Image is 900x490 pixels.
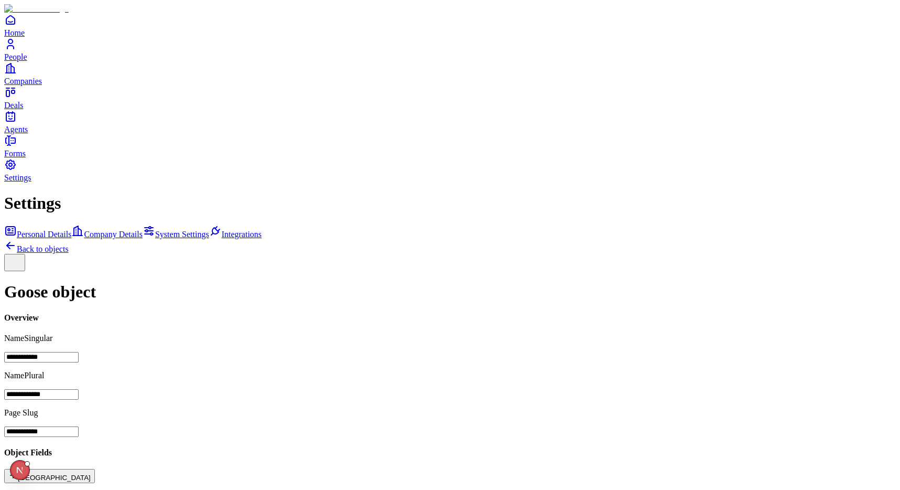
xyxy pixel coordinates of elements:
span: Integrations [222,230,262,239]
span: Singular [24,334,52,343]
span: Plural [24,371,44,380]
span: Deals [4,101,23,110]
p: Name [4,334,896,343]
span: Agents [4,125,28,134]
a: Agents [4,110,896,134]
a: Settings [4,158,896,182]
h1: Goose object [4,282,896,302]
a: Companies [4,62,896,86]
span: Personal Details [17,230,71,239]
span: Home [4,28,25,37]
span: Settings [4,173,31,182]
a: Home [4,14,896,37]
img: Item Brain Logo [4,4,69,14]
p: Page Slug [4,408,896,418]
span: Forms [4,149,26,158]
h1: Settings [4,194,896,213]
a: Company Details [71,230,143,239]
a: People [4,38,896,61]
a: Integrations [209,230,262,239]
h4: Object Fields [4,448,896,457]
p: Name [4,371,896,380]
span: Company Details [84,230,143,239]
h4: Overview [4,313,896,323]
a: System Settings [143,230,209,239]
a: Back to objects [4,244,69,253]
a: Deals [4,86,896,110]
button: [GEOGRAPHIC_DATA] [4,469,95,483]
a: Personal Details [4,230,71,239]
span: Companies [4,77,42,86]
span: System Settings [155,230,209,239]
a: Forms [4,134,896,158]
span: People [4,52,27,61]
